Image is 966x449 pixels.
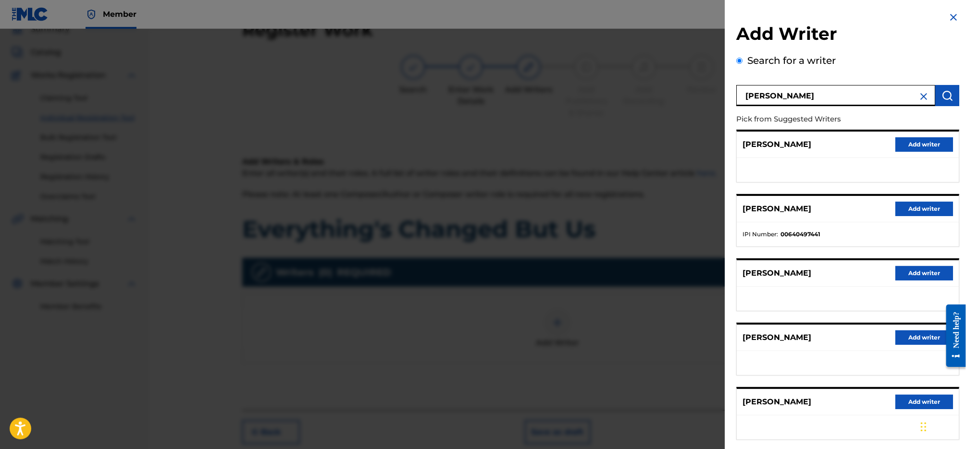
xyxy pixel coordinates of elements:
[736,109,904,130] p: Pick from Suggested Writers
[743,139,811,150] p: [PERSON_NAME]
[103,9,136,20] span: Member
[918,403,966,449] iframe: Chat Widget
[747,55,836,66] label: Search for a writer
[743,267,811,279] p: [PERSON_NAME]
[918,91,929,102] img: close
[780,230,820,239] strong: 00640497441
[743,396,811,408] p: [PERSON_NAME]
[86,9,97,20] img: Top Rightsholder
[12,7,49,21] img: MLC Logo
[895,202,953,216] button: Add writer
[736,23,959,48] h2: Add Writer
[939,297,966,375] iframe: Resource Center
[941,90,953,101] img: Search Works
[895,395,953,409] button: Add writer
[743,332,811,343] p: [PERSON_NAME]
[921,413,927,441] div: Drag
[743,203,811,215] p: [PERSON_NAME]
[895,137,953,152] button: Add writer
[895,330,953,345] button: Add writer
[895,266,953,280] button: Add writer
[743,230,778,239] span: IPI Number :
